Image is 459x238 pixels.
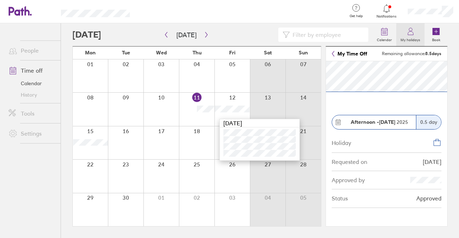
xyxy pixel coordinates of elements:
[351,119,379,125] strong: Afternoon -
[156,50,167,55] span: Wed
[3,43,61,58] a: People
[373,23,396,46] a: Calendar
[3,78,61,89] a: Calendar
[290,28,364,42] input: Filter by employee
[396,36,425,42] label: My holidays
[85,50,96,55] span: Mon
[3,89,61,101] a: History
[332,195,348,201] div: Status
[428,36,445,42] label: Book
[3,126,61,141] a: Settings
[264,50,272,55] span: Sat
[171,29,202,41] button: [DATE]
[332,51,367,57] a: My Time Off
[193,50,202,55] span: Thu
[332,159,367,165] div: Requested on
[423,159,441,165] div: [DATE]
[220,119,299,127] div: [DATE]
[332,177,365,183] div: Approved by
[345,14,368,18] span: Get help
[3,63,61,78] a: Time off
[351,119,408,125] span: 2025
[396,23,425,46] a: My holidays
[416,115,441,129] div: 0.5 day
[375,14,398,19] span: Notifications
[229,50,236,55] span: Fri
[425,23,448,46] a: Book
[375,4,398,19] a: Notifications
[425,51,441,56] strong: 8.5 days
[332,138,351,146] div: Holiday
[122,50,130,55] span: Tue
[382,51,441,56] span: Remaining allowance:
[299,50,308,55] span: Sun
[373,36,396,42] label: Calendar
[416,195,441,201] div: Approved
[379,119,395,125] strong: [DATE]
[3,106,61,121] a: Tools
